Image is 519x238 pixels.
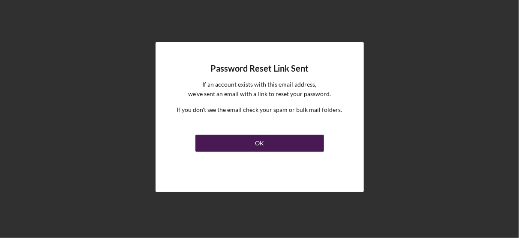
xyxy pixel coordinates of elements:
div: OK [255,135,264,152]
button: OK [195,135,324,152]
p: If you don't see the email check your spam or bulk mail folders. [177,105,342,114]
a: OK [195,131,324,152]
h4: Password Reset Link Sent [210,63,309,73]
p: If an account exists with this email address, we've sent an email with a link to reset your passw... [188,80,331,99]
